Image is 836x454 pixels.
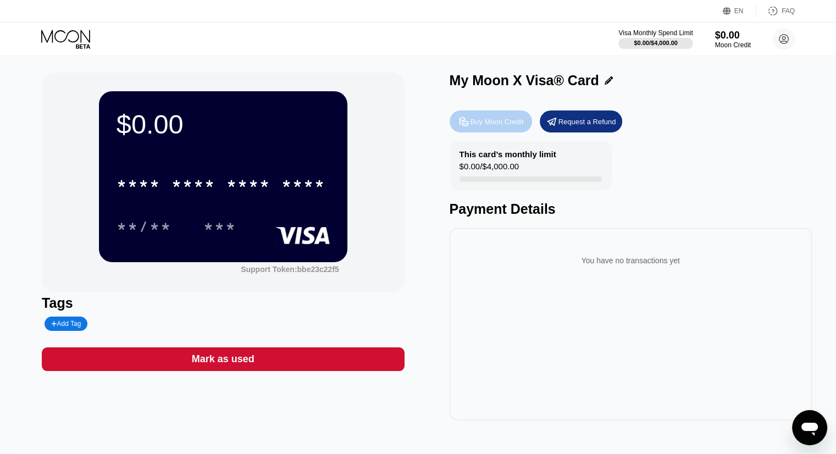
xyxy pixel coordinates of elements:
div: $0.00Moon Credit [715,30,751,49]
div: Support Token:bbe23c22f5 [241,265,339,274]
div: Buy Moon Credit [450,110,532,132]
div: Visa Monthly Spend Limit [618,29,693,37]
iframe: Button to launch messaging window [792,410,827,445]
div: Add Tag [51,320,81,328]
div: $0.00 [715,30,751,41]
div: $0.00 / $4,000.00 [459,162,519,176]
div: This card’s monthly limit [459,150,556,159]
div: Tags [42,295,404,311]
div: FAQ [756,5,795,16]
div: Moon Credit [715,41,751,49]
div: EN [723,5,756,16]
div: Request a Refund [540,110,622,132]
div: Mark as used [42,347,404,371]
div: You have no transactions yet [458,245,803,276]
div: FAQ [782,7,795,15]
div: Mark as used [192,353,254,366]
div: Request a Refund [558,117,616,126]
div: Payment Details [450,201,812,217]
div: Buy Moon Credit [470,117,524,126]
div: Support Token: bbe23c22f5 [241,265,339,274]
div: EN [734,7,744,15]
div: $0.00 / $4,000.00 [634,40,678,46]
div: My Moon X Visa® Card [450,73,599,88]
div: $0.00 [117,109,330,140]
div: Visa Monthly Spend Limit$0.00/$4,000.00 [618,29,693,49]
div: Add Tag [45,317,87,331]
